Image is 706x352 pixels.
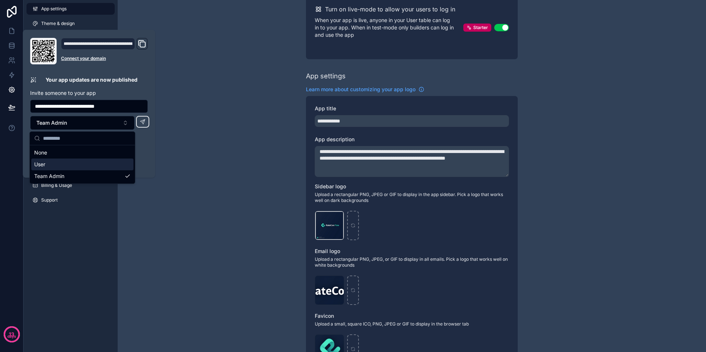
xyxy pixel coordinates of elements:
span: Team Admin [34,173,64,180]
span: Starter [473,25,488,31]
span: App description [315,136,354,142]
span: Support [41,197,58,203]
span: Upload a small, square ICO, PNG, JPEG or GIF to display in the browser tab [315,321,509,327]
h2: Turn on live-mode to allow your users to log in [325,5,455,14]
p: 13 [9,331,14,338]
span: Email logo [315,248,340,254]
span: Sidebar logo [315,183,346,189]
div: App settings [306,71,346,81]
span: Billing & Usage [41,182,72,188]
a: Learn more about customizing your app logo [306,86,424,93]
span: User [34,161,45,168]
span: Learn more about customizing your app logo [306,86,416,93]
a: Theme & design [26,18,115,29]
p: days [7,334,16,339]
p: Your app updates are now published [46,76,138,83]
span: Favicon [315,313,334,319]
span: Upload a rectangular PNG, JPEG or GIF to display in the app sidebar. Pick a logo that works well ... [315,192,509,203]
div: Suggestions [30,145,135,184]
span: Theme & design [41,21,75,26]
a: Support [26,194,115,206]
a: Connect your domain [61,56,148,61]
div: None [31,147,133,159]
span: App settings [41,6,67,12]
p: When your app is live, anyone in your User table can log in to your app. When in test-mode only b... [315,17,463,39]
div: Domain and Custom Link [61,38,148,64]
a: Billing & Usage [26,179,115,191]
span: Team Admin [36,119,67,127]
button: Select Button [30,116,135,130]
a: App settings [26,3,115,15]
span: App title [315,105,336,111]
span: Upload a rectangular PNG, JPEG, or GIF to display in all emails. Pick a logo that works well on w... [315,256,509,268]
p: Invite someone to your app [30,89,148,97]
